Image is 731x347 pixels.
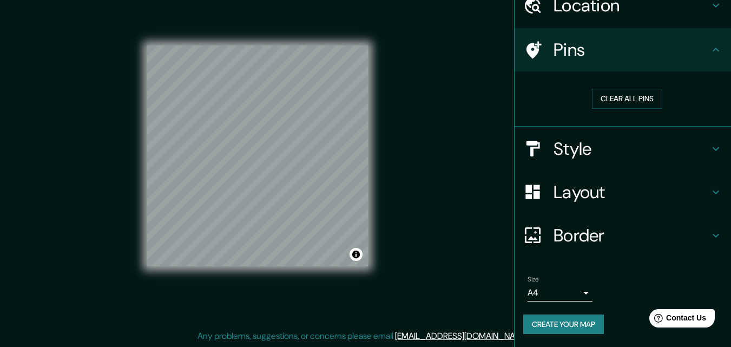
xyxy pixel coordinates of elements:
p: Any problems, suggestions, or concerns please email . [197,330,530,343]
button: Toggle attribution [350,248,363,261]
div: A4 [528,284,592,302]
div: Pins [515,28,731,71]
a: [EMAIL_ADDRESS][DOMAIN_NAME] [395,330,529,342]
h4: Border [554,225,709,246]
h4: Layout [554,181,709,203]
h4: Pins [554,39,709,61]
button: Clear all pins [592,89,662,109]
label: Size [528,274,539,284]
h4: Style [554,138,709,160]
div: Style [515,127,731,171]
div: Border [515,214,731,257]
iframe: Help widget launcher [635,305,719,335]
div: Layout [515,171,731,214]
canvas: Map [147,45,368,266]
button: Create your map [523,315,604,335]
